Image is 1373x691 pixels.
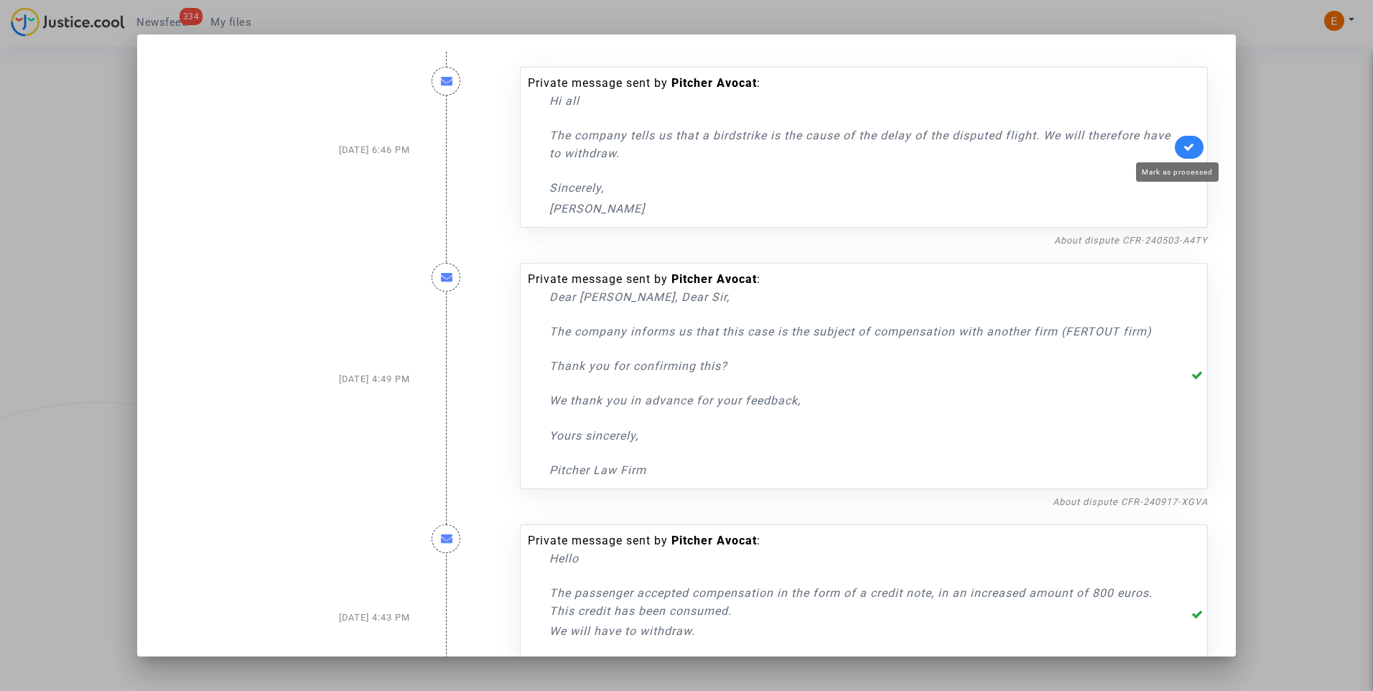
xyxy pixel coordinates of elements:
p: We will have to withdraw. [549,622,1171,640]
p: The passenger accepted compensation in the form of a credit note, in an increased amount of 800 e... [549,584,1171,620]
p: Dear [PERSON_NAME], Dear Sir, [549,288,1171,306]
p: Yours sincerely, [549,427,1171,445]
p: Hi all [549,92,1171,110]
b: Pitcher Avocat [671,534,757,547]
p: We thank you in advance for your feedback, [549,391,1171,409]
p: [PERSON_NAME] [549,200,1171,218]
p: Hello [549,549,1171,567]
p: Pitcher Law Firm [549,461,1171,479]
p: The company tells us that a birdstrike is the cause of the delay of the disputed flight. We will ... [549,126,1171,162]
p: Sincerely, [549,179,1171,197]
div: Private message sent by : [528,75,1171,218]
div: [DATE] 6:46 PM [154,52,420,249]
b: Pitcher Avocat [671,76,757,90]
div: [DATE] 4:49 PM [154,249,420,510]
p: Thank you for confirming this? [549,357,1171,375]
b: Pitcher Avocat [671,272,757,286]
div: Private message sent by : [528,271,1171,479]
a: About dispute CFR-240917-XGVA [1053,496,1208,507]
a: About dispute CFR-240503-A4TY [1054,235,1208,246]
p: The company informs us that this case is the subject of compensation with another firm (FERTOUT f... [549,323,1171,340]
